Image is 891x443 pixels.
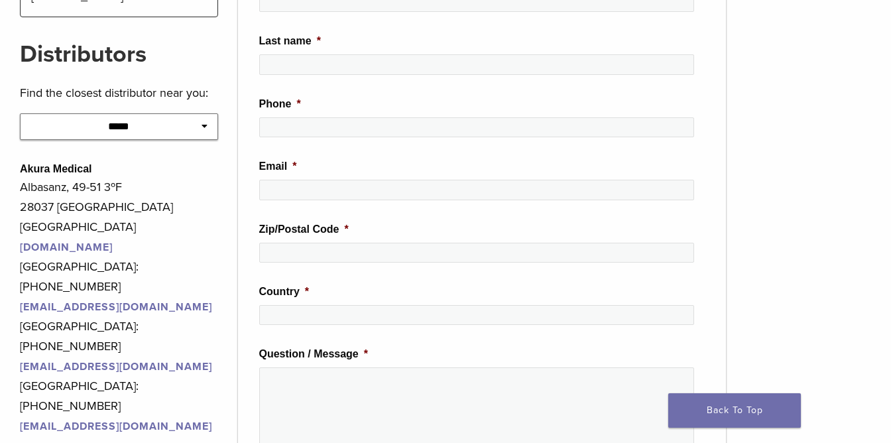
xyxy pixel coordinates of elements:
[20,257,218,316] p: [GEOGRAPHIC_DATA]: [PHONE_NUMBER]
[668,393,801,428] a: Back To Top
[20,300,212,314] a: [EMAIL_ADDRESS][DOMAIN_NAME]
[20,177,218,237] p: Albasanz, 49-51 3ºF 28037 [GEOGRAPHIC_DATA] [GEOGRAPHIC_DATA]
[259,285,310,299] label: Country
[20,83,218,103] p: Find the closest distributor near you:
[259,348,369,361] label: Question / Message
[20,360,215,373] a: [EMAIL_ADDRESS][DOMAIN_NAME]
[259,160,297,174] label: Email
[259,223,349,237] label: Zip/Postal Code
[259,97,301,111] label: Phone
[20,241,113,254] a: [DOMAIN_NAME]
[20,420,212,433] a: [EMAIL_ADDRESS][DOMAIN_NAME]
[259,34,321,48] label: Last name
[20,316,218,376] p: [GEOGRAPHIC_DATA]: [PHONE_NUMBER]
[20,376,218,436] p: [GEOGRAPHIC_DATA]: [PHONE_NUMBER]
[20,163,91,174] strong: Akura Medical
[20,38,218,70] h2: Distributors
